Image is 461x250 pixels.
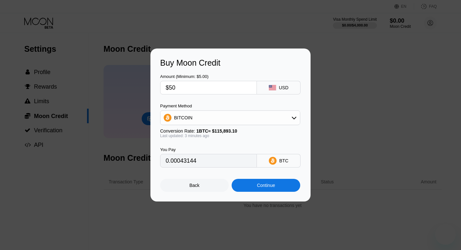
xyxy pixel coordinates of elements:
[435,224,456,245] iframe: Button to launch messaging window
[160,111,300,124] div: BITCOIN
[160,103,300,108] div: Payment Method
[160,58,301,68] div: Buy Moon Credit
[166,81,251,94] input: $0.00
[279,85,289,90] div: USD
[174,115,192,120] div: BITCOIN
[160,74,257,79] div: Amount (Minimum: $5.00)
[257,183,275,188] div: Continue
[190,183,200,188] div: Back
[232,179,300,192] div: Continue
[196,128,237,134] span: 1 BTC ≈ $115,893.10
[160,147,257,152] div: You Pay
[160,179,229,192] div: Back
[160,134,300,138] div: Last updated: 3 minutes ago
[279,158,288,163] div: BTC
[160,128,300,134] div: Conversion Rate:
